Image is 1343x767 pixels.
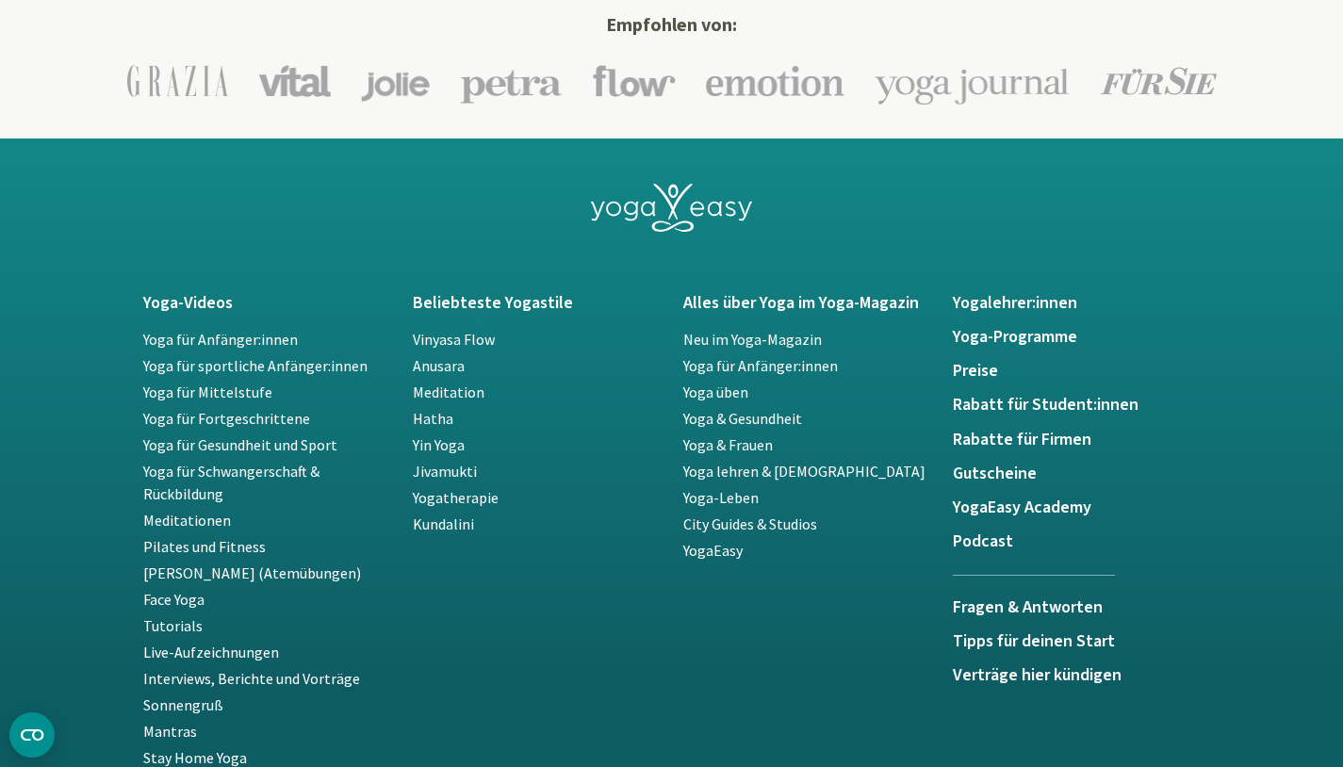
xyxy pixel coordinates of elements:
a: Yoga & Frauen [683,435,773,454]
h5: Fragen & Antworten [953,598,1115,617]
a: Yoga für Anfänger:innen [683,356,838,375]
a: Yin Yoga [413,435,465,454]
a: City Guides & Studios [683,514,817,533]
img: Grazia Logo [127,65,228,97]
a: Yoga lehren & [DEMOGRAPHIC_DATA] [683,462,925,481]
a: Yoga für Mittelstufe [143,383,272,401]
a: Preise [953,362,1201,381]
a: Alles über Yoga im Yoga-Magazin [683,294,931,313]
img: Emotion Logo [706,65,844,97]
a: Yoga für Anfänger:innen [143,330,298,349]
a: Mantras [143,722,197,741]
a: Yoga für Gesundheit und Sport [143,435,337,454]
a: Tutorials [143,616,203,635]
a: Yoga für sportliche Anfänger:innen [143,356,368,375]
a: Meditation [413,383,484,401]
a: YogaEasy Academy [953,498,1201,517]
img: Flow Logo [593,65,676,97]
a: Interviews, Berichte und Vorträge [143,669,360,688]
a: Fragen & Antworten [953,575,1115,632]
a: Podcast [953,532,1201,551]
a: Face Yoga [143,590,205,609]
a: Yoga & Gesundheit [683,409,802,428]
a: YogaEasy [683,541,743,560]
a: Live-Aufzeichnungen [143,643,279,661]
button: CMP-Widget öffnen [9,712,55,758]
a: Anusara [413,356,465,375]
img: Yoga-Journal Logo [875,57,1071,105]
img: Petra Logo [460,58,563,104]
a: Hatha [413,409,453,428]
a: Sonnengruß [143,695,223,714]
a: Yoga-Videos [143,294,391,313]
a: Meditationen [143,511,231,530]
a: Tipps für deinen Start [953,632,1201,651]
img: Für Sie Logo [1101,67,1217,95]
img: Jolie Logo [361,59,430,102]
a: Yogatherapie [413,488,499,507]
a: Yoga-Programme [953,328,1201,347]
a: Vinyasa Flow [413,330,495,349]
a: Verträge hier kündigen [953,666,1201,685]
a: Kundalini [413,514,474,533]
a: Beliebteste Yogastile [413,294,661,313]
a: Rabatt für Student:innen [953,396,1201,415]
a: Yogalehrer:innen [953,294,1201,313]
a: Jivamukti [413,462,477,481]
a: Yoga-Leben [683,488,759,507]
a: Rabatte für Firmen [953,431,1201,449]
a: Gutscheine [953,465,1201,483]
img: Vital Logo [258,65,331,97]
a: Yoga für Schwangerschaft & Rückbildung [143,462,319,503]
a: [PERSON_NAME] (Atemübungen) [143,563,361,582]
a: Neu im Yoga-Magazin [683,330,822,349]
a: Stay Home Yoga [143,748,247,767]
a: Pilates und Fitness [143,537,266,556]
a: Yoga üben [683,383,748,401]
a: Yoga für Fortgeschrittene [143,409,310,428]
